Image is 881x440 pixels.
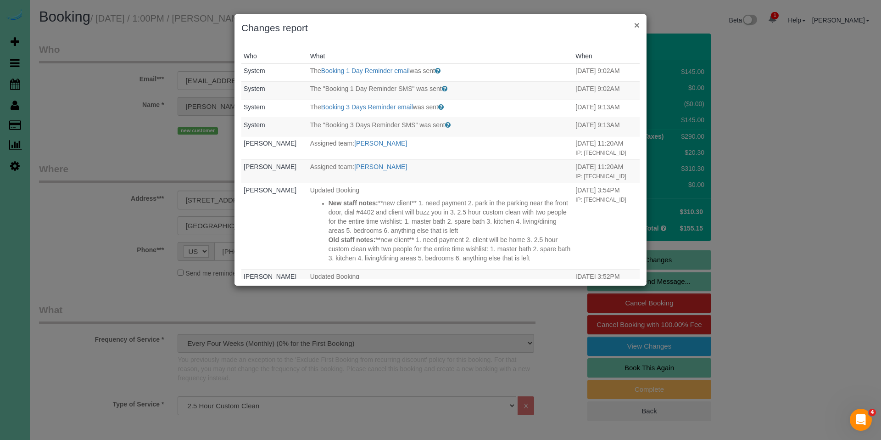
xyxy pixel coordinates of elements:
span: Updated Booking [310,186,359,194]
h3: Changes report [241,21,640,35]
td: When [573,136,640,159]
sui-modal: Changes report [234,14,647,286]
a: [PERSON_NAME] [354,163,407,170]
th: Who [241,49,308,63]
small: IP: [TECHNICAL_ID] [575,173,626,180]
small: IP: [TECHNICAL_ID] [575,197,626,203]
iframe: Intercom live chat [850,409,872,431]
span: The "Booking 3 Days Reminder SMS" was sent [310,121,445,129]
a: [PERSON_NAME] [244,163,296,170]
a: [PERSON_NAME] [354,140,407,147]
a: [PERSON_NAME] [244,140,296,147]
span: The "Booking 1 Day Reminder SMS" was sent [310,85,442,92]
span: was sent [413,103,438,111]
a: System [244,121,265,129]
a: System [244,67,265,74]
td: When [573,82,640,100]
td: When [573,118,640,136]
td: What [308,183,574,269]
td: What [308,136,574,159]
strong: Old staff notes: [329,236,376,243]
td: When [573,269,640,310]
td: Who [241,269,308,310]
span: Assigned team: [310,163,355,170]
th: When [573,49,640,63]
a: Booking 1 Day Reminder email [321,67,410,74]
td: Who [241,159,308,183]
span: Assigned team: [310,140,355,147]
a: System [244,85,265,92]
p: **new client** 1. need payment 2. client will be home 3. 2.5 hour custom clean with two people fo... [329,235,571,263]
td: Who [241,63,308,82]
strong: New staff notes: [329,199,378,207]
td: What [308,100,574,118]
p: **new client** 1. need payment 2. park in the parking near the front door, dial #4402 and client ... [329,198,571,235]
td: What [308,82,574,100]
a: [PERSON_NAME] [244,186,296,194]
span: The [310,103,321,111]
span: The [310,67,321,74]
td: When [573,183,640,269]
a: Booking 3 Days Reminder email [321,103,413,111]
td: What [308,63,574,82]
td: When [573,159,640,183]
small: IP: [TECHNICAL_ID] [575,150,626,156]
td: Who [241,82,308,100]
td: What [308,269,574,310]
td: Who [241,136,308,159]
a: [PERSON_NAME] [244,273,296,280]
td: When [573,63,640,82]
button: × [634,20,640,30]
th: What [308,49,574,63]
td: When [573,100,640,118]
td: Who [241,183,308,269]
td: Who [241,100,308,118]
td: What [308,159,574,183]
td: What [308,118,574,136]
span: was sent [410,67,435,74]
td: Who [241,118,308,136]
a: System [244,103,265,111]
span: 4 [869,409,876,416]
span: Updated Booking [310,273,359,280]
